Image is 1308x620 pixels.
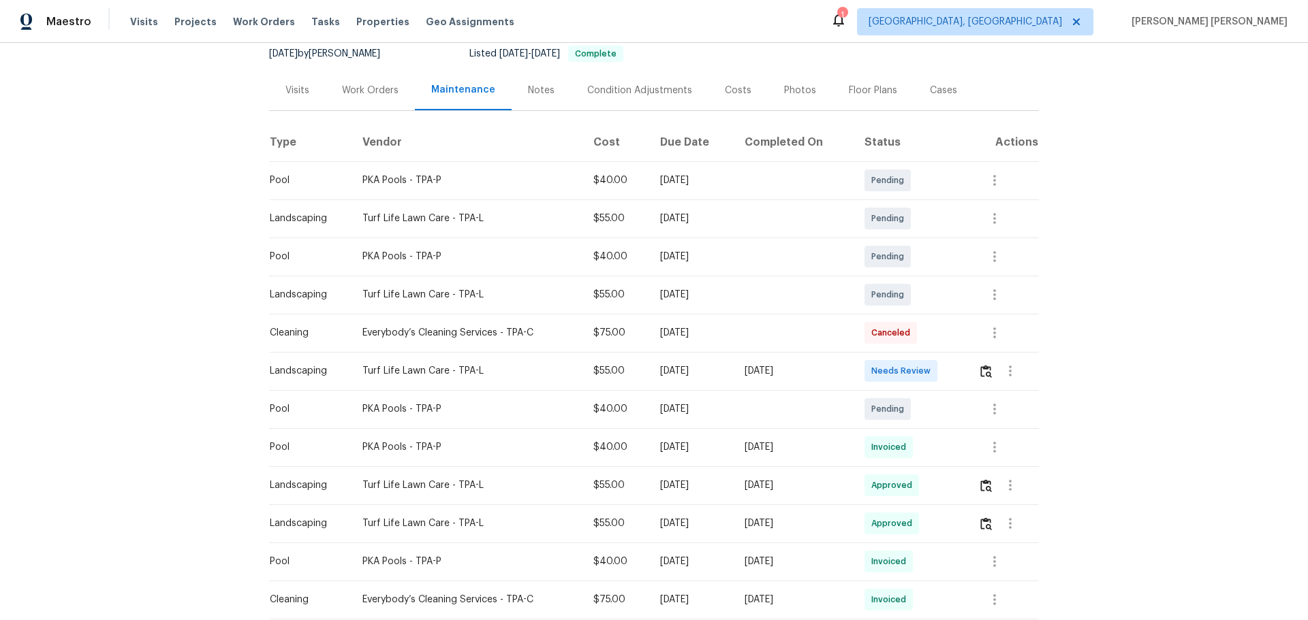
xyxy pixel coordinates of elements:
[871,478,918,492] span: Approved
[46,15,91,29] span: Maestro
[362,478,572,492] div: Turf Life Lawn Care - TPA-L
[499,49,528,59] span: [DATE]
[270,517,341,530] div: Landscaping
[270,555,341,568] div: Pool
[426,15,514,29] span: Geo Assignments
[660,288,723,301] div: [DATE]
[269,46,396,62] div: by [PERSON_NAME]
[745,593,843,606] div: [DATE]
[593,593,638,606] div: $75.00
[871,517,918,530] span: Approved
[362,593,572,606] div: Everybody’s Cleaning Services - TPA-C
[587,84,692,97] div: Condition Adjustments
[269,123,352,161] th: Type
[1126,15,1288,29] span: [PERSON_NAME] [PERSON_NAME]
[270,250,341,263] div: Pool
[431,83,495,97] div: Maintenance
[362,555,572,568] div: PKA Pools - TPA-P
[869,15,1062,29] span: [GEOGRAPHIC_DATA], [GEOGRAPHIC_DATA]
[734,123,854,161] th: Completed On
[660,555,723,568] div: [DATE]
[311,17,340,27] span: Tasks
[871,440,912,454] span: Invoiced
[745,364,843,378] div: [DATE]
[871,250,909,263] span: Pending
[593,517,638,530] div: $55.00
[593,250,638,263] div: $40.00
[978,355,994,387] button: Review Icon
[978,507,994,540] button: Review Icon
[352,123,582,161] th: Vendor
[528,84,555,97] div: Notes
[593,288,638,301] div: $55.00
[270,478,341,492] div: Landscaping
[270,326,341,340] div: Cleaning
[871,288,909,301] span: Pending
[593,555,638,568] div: $40.00
[269,49,298,59] span: [DATE]
[270,402,341,416] div: Pool
[174,15,217,29] span: Projects
[849,84,897,97] div: Floor Plans
[660,212,723,225] div: [DATE]
[871,402,909,416] span: Pending
[660,440,723,454] div: [DATE]
[784,84,816,97] div: Photos
[469,49,623,59] span: Listed
[871,593,912,606] span: Invoiced
[362,250,572,263] div: PKA Pools - TPA-P
[270,593,341,606] div: Cleaning
[342,84,399,97] div: Work Orders
[967,123,1039,161] th: Actions
[593,364,638,378] div: $55.00
[660,326,723,340] div: [DATE]
[130,15,158,29] span: Visits
[660,174,723,187] div: [DATE]
[531,49,560,59] span: [DATE]
[499,49,560,59] span: -
[660,402,723,416] div: [DATE]
[362,174,572,187] div: PKA Pools - TPA-P
[270,212,341,225] div: Landscaping
[649,123,734,161] th: Due Date
[593,326,638,340] div: $75.00
[854,123,967,161] th: Status
[745,517,843,530] div: [DATE]
[660,250,723,263] div: [DATE]
[270,440,341,454] div: Pool
[837,8,847,22] div: 1
[980,365,992,378] img: Review Icon
[270,364,341,378] div: Landscaping
[593,212,638,225] div: $55.00
[871,555,912,568] span: Invoiced
[593,402,638,416] div: $40.00
[660,517,723,530] div: [DATE]
[871,326,916,340] span: Canceled
[270,174,341,187] div: Pool
[978,469,994,502] button: Review Icon
[570,50,622,58] span: Complete
[362,326,572,340] div: Everybody’s Cleaning Services - TPA-C
[356,15,409,29] span: Properties
[871,364,936,378] span: Needs Review
[362,402,572,416] div: PKA Pools - TPA-P
[362,288,572,301] div: Turf Life Lawn Care - TPA-L
[725,84,751,97] div: Costs
[745,555,843,568] div: [DATE]
[660,593,723,606] div: [DATE]
[362,517,572,530] div: Turf Life Lawn Care - TPA-L
[745,440,843,454] div: [DATE]
[660,478,723,492] div: [DATE]
[233,15,295,29] span: Work Orders
[593,174,638,187] div: $40.00
[980,517,992,530] img: Review Icon
[285,84,309,97] div: Visits
[582,123,649,161] th: Cost
[871,212,909,225] span: Pending
[362,364,572,378] div: Turf Life Lawn Care - TPA-L
[745,478,843,492] div: [DATE]
[270,288,341,301] div: Landscaping
[362,212,572,225] div: Turf Life Lawn Care - TPA-L
[871,174,909,187] span: Pending
[593,440,638,454] div: $40.00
